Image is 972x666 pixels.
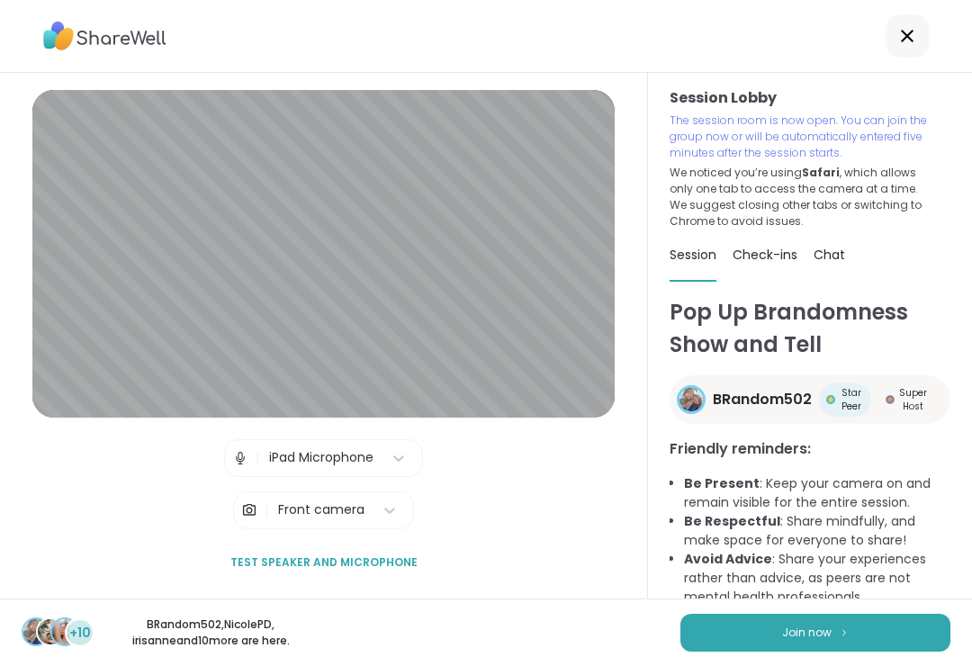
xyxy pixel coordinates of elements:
[69,624,91,643] span: +10
[679,388,703,411] img: BRandom502
[886,395,895,404] img: Super Host
[670,375,950,424] a: BRandom502BRandom502Star PeerStar PeerSuper HostSuper Host
[684,512,780,530] b: Be Respectful
[241,492,257,528] img: Camera
[230,554,418,571] span: Test speaker and microphone
[43,15,166,57] img: ShareWell Logo
[733,246,797,264] span: Check-ins
[23,619,49,644] img: BRandom502
[684,474,760,492] b: Be Present
[839,627,850,637] img: ShareWell Logomark
[670,165,929,229] p: We noticed you’re using , which allows only one tab to access the camera at a time. We suggest cl...
[839,386,864,413] span: Star Peer
[713,389,812,410] span: BRandom502
[269,448,373,467] div: iPad Microphone
[256,440,260,476] span: |
[802,165,840,180] b: Safari
[278,500,364,519] div: Front camera
[265,492,269,528] span: |
[670,296,950,361] h1: Pop Up Brandomness Show and Tell
[232,440,248,476] img: Microphone
[670,112,929,161] p: The session room is now open. You can join the group now or will be automatically entered five mi...
[670,246,716,264] span: Session
[814,246,845,264] span: Chat
[680,614,950,652] button: Join now
[684,512,950,550] li: : Share mindfully, and make space for everyone to share!
[684,550,772,568] b: Avoid Advice
[826,395,835,404] img: Star Peer
[898,386,929,413] span: Super Host
[223,544,425,581] button: Test speaker and microphone
[684,474,950,512] li: : Keep your camera on and remain visible for the entire session.
[38,619,63,644] img: NicolePD
[110,616,311,649] p: BRandom502 , NicolePD , irisanne and 10 more are here.
[782,625,832,641] span: Join now
[684,550,950,607] li: : Share your experiences rather than advice, as peers are not mental health professionals.
[670,87,950,109] h3: Session Lobby
[670,438,950,460] h3: Friendly reminders:
[52,619,77,644] img: irisanne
